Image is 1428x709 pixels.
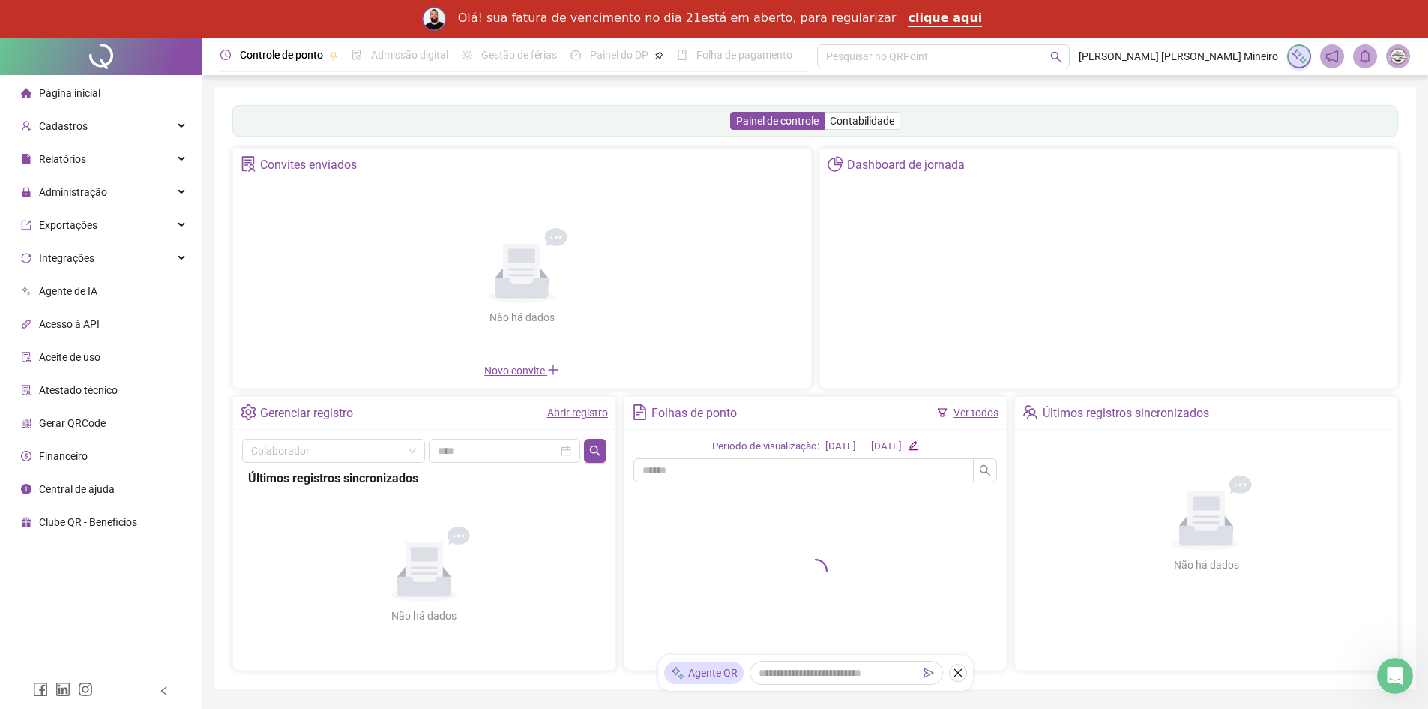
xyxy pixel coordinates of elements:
span: Financeiro [39,450,88,462]
img: sparkle-icon.fc2bf0ac1784a2077858766a79e2daf3.svg [670,665,685,681]
span: Controle de ponto [240,49,323,61]
iframe: Intercom live chat [1377,658,1413,694]
span: pushpin [654,51,663,60]
span: Página inicial [39,87,100,99]
span: Administração [39,186,107,198]
span: gift [21,517,31,527]
div: Dashboard de jornada [847,152,965,178]
span: linkedin [55,682,70,697]
div: [DATE] [871,439,902,455]
span: Acesso à API [39,318,100,330]
span: solution [241,156,256,172]
span: search [1050,51,1061,62]
span: info-circle [21,484,31,494]
span: Novo convite [484,365,559,377]
span: audit [21,352,31,362]
span: Gerar QRCode [39,417,106,429]
span: Folha de pagamento [696,49,792,61]
a: clique aqui [908,11,982,27]
span: plus [547,364,559,376]
div: Não há dados [453,309,591,326]
span: user-add [21,121,31,131]
span: home [21,88,31,98]
a: Abrir registro [547,407,608,419]
span: instagram [78,682,93,697]
span: sync [21,253,31,263]
div: Gerenciar registro [260,401,353,426]
span: Aceite de uso [39,351,100,363]
div: Período de visualização: [712,439,819,455]
span: Central de ajuda [39,483,115,495]
div: Agente QR [664,662,744,684]
span: Agente de IA [39,285,97,297]
span: Relatórios [39,153,86,165]
span: setting [241,404,256,420]
span: Exportações [39,219,97,231]
span: qrcode [21,418,31,428]
span: loading [803,559,827,583]
span: search [589,445,601,457]
div: Não há dados [1137,557,1275,573]
span: filter [937,407,948,418]
span: left [159,686,169,696]
span: sun [462,50,472,60]
span: search [979,464,991,476]
span: facebook [33,682,48,697]
img: Profile image for Rodolfo [422,7,446,31]
img: sparkle-icon.fc2bf0ac1784a2077858766a79e2daf3.svg [1291,48,1307,65]
span: api [21,319,31,329]
div: [DATE] [825,439,856,455]
div: Não há dados [355,608,493,624]
span: Atestado técnico [39,384,118,396]
img: 41171 [1387,45,1409,68]
div: Últimos registros sincronizados [248,469,600,488]
span: Painel do DP [590,49,648,61]
div: Olá! sua fatura de vencimento no dia 21está em aberto, para regularizar [458,11,897,26]
span: team [1022,404,1038,420]
span: Integrações [39,252,94,264]
div: Últimos registros sincronizados [1043,401,1209,426]
span: file-text [632,404,648,420]
span: bell [1358,50,1372,63]
a: Ver todos [953,407,998,419]
div: Folhas de ponto [651,401,737,426]
div: Convites enviados [260,152,357,178]
span: file [21,154,31,164]
span: pushpin [329,51,338,60]
span: solution [21,385,31,395]
span: notification [1325,50,1339,63]
span: Gestão de férias [481,49,557,61]
span: lock [21,187,31,197]
span: export [21,220,31,230]
span: [PERSON_NAME] [PERSON_NAME] Mineiro [1079,48,1278,65]
span: book [677,50,687,60]
span: pie-chart [828,156,843,172]
span: Painel de controle [736,115,819,127]
span: send [924,668,934,678]
span: Clube QR - Beneficios [39,516,137,528]
span: Admissão digital [371,49,448,61]
span: dashboard [570,50,581,60]
span: Contabilidade [830,115,894,127]
span: Cadastros [39,120,88,132]
span: close [953,668,963,678]
span: file-done [352,50,362,60]
span: dollar [21,451,31,461]
span: clock-circle [220,50,231,60]
span: edit [908,440,918,450]
div: - [862,439,865,455]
